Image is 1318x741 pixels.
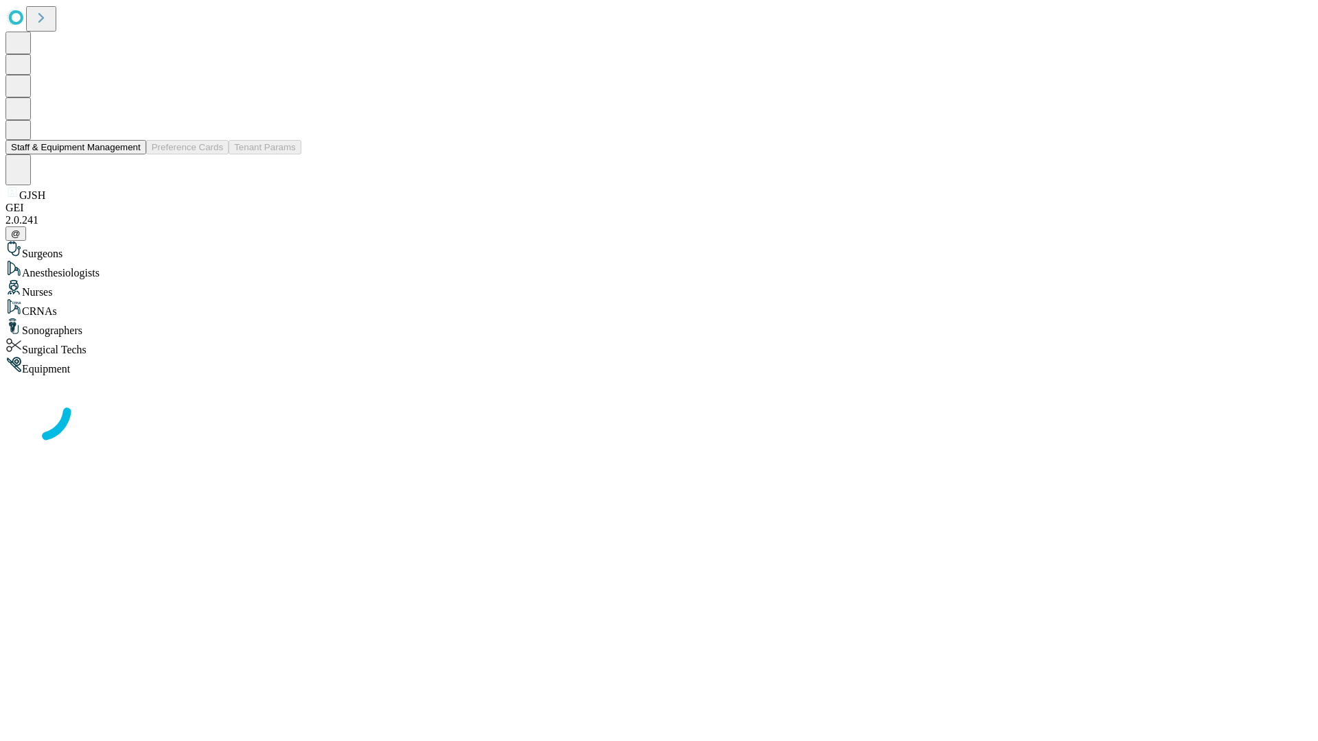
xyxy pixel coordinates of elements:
[5,356,1313,375] div: Equipment
[5,226,26,241] button: @
[5,260,1313,279] div: Anesthesiologists
[5,241,1313,260] div: Surgeons
[5,140,146,154] button: Staff & Equipment Management
[5,298,1313,318] div: CRNAs
[5,214,1313,226] div: 2.0.241
[146,140,229,154] button: Preference Cards
[5,318,1313,337] div: Sonographers
[229,140,301,154] button: Tenant Params
[5,202,1313,214] div: GEI
[11,228,21,239] span: @
[5,279,1313,298] div: Nurses
[19,189,45,201] span: GJSH
[5,337,1313,356] div: Surgical Techs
